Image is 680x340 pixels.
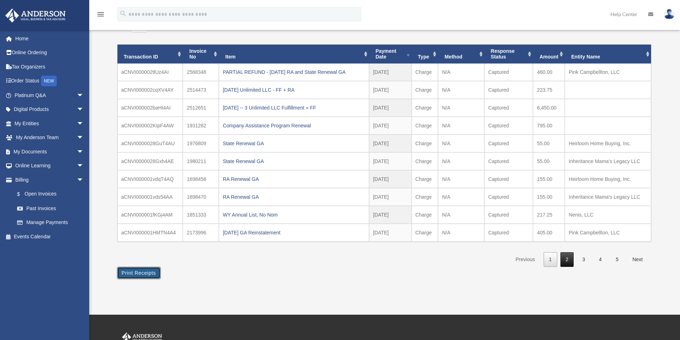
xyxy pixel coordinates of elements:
[533,117,565,135] td: 795.00
[117,206,183,224] td: aCNVI000001fKGj4AM
[5,229,95,244] a: Events Calendar
[369,170,412,188] td: [DATE]
[533,152,565,170] td: 55.00
[5,144,95,159] a: My Documentsarrow_drop_down
[627,252,648,267] a: Next
[565,64,651,81] td: Pink Campbellton, LLC
[5,102,95,117] a: Digital Productsarrow_drop_down
[183,135,219,152] td: 1976809
[117,152,183,170] td: aCNVI0000028Gxh4AE
[484,188,533,206] td: Captured
[183,117,219,135] td: 1931282
[412,224,438,242] td: Charge
[5,131,95,145] a: My Anderson Teamarrow_drop_down
[438,170,484,188] td: N/A
[219,45,369,64] th: Item: activate to sort column ascending
[10,187,95,202] a: $Open Invoices
[484,117,533,135] td: Captured
[117,135,183,152] td: aCNVI0000028GuT4AU
[594,252,607,267] a: 4
[369,117,412,135] td: [DATE]
[41,76,57,86] div: NEW
[5,159,95,173] a: Online Learningarrow_drop_down
[119,10,127,17] i: search
[10,201,91,215] a: Past Invoices
[223,192,365,202] div: RA Renewal GA
[117,23,166,40] label: Show entries
[412,117,438,135] td: Charge
[565,188,651,206] td: Inheritance Mama's Legacy LLC
[510,252,540,267] a: Previous
[117,117,183,135] td: aCNVI000002KIpF4AW
[117,45,183,64] th: Transaction ID: activate to sort column ascending
[438,135,484,152] td: N/A
[369,224,412,242] td: [DATE]
[438,152,484,170] td: N/A
[544,252,557,267] a: 1
[412,135,438,152] td: Charge
[438,99,484,117] td: N/A
[484,81,533,99] td: Captured
[412,152,438,170] td: Charge
[412,81,438,99] td: Charge
[10,215,95,230] a: Manage Payments
[369,64,412,81] td: [DATE]
[96,10,105,19] i: menu
[5,74,95,88] a: Order StatusNEW
[565,152,651,170] td: Inheritance Mama's Legacy LLC
[223,85,365,95] div: [DATE] Unlimited LLC - FF + RA
[565,224,651,242] td: Pink Campbellton, LLC
[565,45,651,64] th: Entity Name: activate to sort column ascending
[3,9,68,22] img: Anderson Advisors Platinum Portal
[412,99,438,117] td: Charge
[369,81,412,99] td: [DATE]
[369,206,412,224] td: [DATE]
[21,190,25,199] span: $
[412,45,438,64] th: Type: activate to sort column ascending
[5,88,95,102] a: Platinum Q&Aarrow_drop_down
[183,188,219,206] td: 1698470
[5,46,95,60] a: Online Ordering
[117,267,161,279] button: Print Receipts
[438,45,484,64] th: Method: activate to sort column ascending
[223,121,365,131] div: Company Assistance Program Renewal
[183,224,219,242] td: 2173996
[412,206,438,224] td: Charge
[412,188,438,206] td: Charge
[183,45,219,64] th: Invoice No: activate to sort column ascending
[183,170,219,188] td: 1698458
[223,174,365,184] div: RA Renewal GA
[223,156,365,166] div: State Renewal GA
[577,252,590,267] a: 3
[223,103,365,113] div: [DATE] -- 3 Unlimited LLC Fulfillment + FF
[183,99,219,117] td: 2512651
[412,170,438,188] td: Charge
[484,152,533,170] td: Captured
[117,224,183,242] td: aCNVI000001HMTN4A4
[117,170,183,188] td: aCNVI000001vdqT4AQ
[533,45,565,64] th: Amount: activate to sort column ascending
[5,173,95,187] a: Billingarrow_drop_down
[117,99,183,117] td: aCNVI000002baHt4AI
[117,188,183,206] td: aCNVI000001vds54AA
[533,170,565,188] td: 155.00
[369,45,412,64] th: Payment Date: activate to sort column ascending
[533,224,565,242] td: 405.00
[223,210,365,220] div: WY Annual List, No Nom
[117,81,183,99] td: aCNVI000002cqXV4AY
[533,81,565,99] td: 223.75
[438,188,484,206] td: N/A
[533,99,565,117] td: 6,450.00
[77,88,91,103] span: arrow_drop_down
[533,188,565,206] td: 155.00
[484,64,533,81] td: Captured
[610,252,624,267] a: 5
[96,12,105,19] a: menu
[77,159,91,173] span: arrow_drop_down
[77,116,91,131] span: arrow_drop_down
[223,67,365,77] div: PARTIAL REFUND - [DATE] RA and State Renewal GA
[5,116,95,131] a: My Entitiesarrow_drop_down
[223,138,365,148] div: State Renewal GA
[77,102,91,117] span: arrow_drop_down
[369,135,412,152] td: [DATE]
